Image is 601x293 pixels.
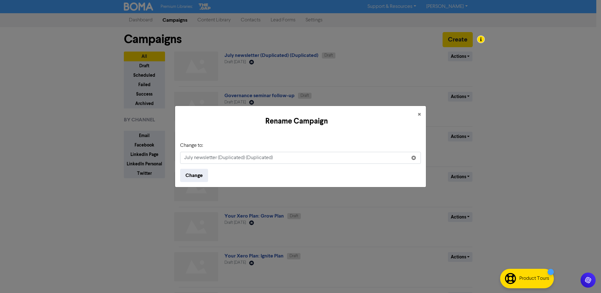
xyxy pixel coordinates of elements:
h5: Rename Campaign [180,116,413,127]
iframe: Chat Widget [570,263,601,293]
button: Change [180,169,208,182]
label: Change to: [180,142,203,149]
span: × [418,110,421,119]
button: Close [413,106,426,124]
